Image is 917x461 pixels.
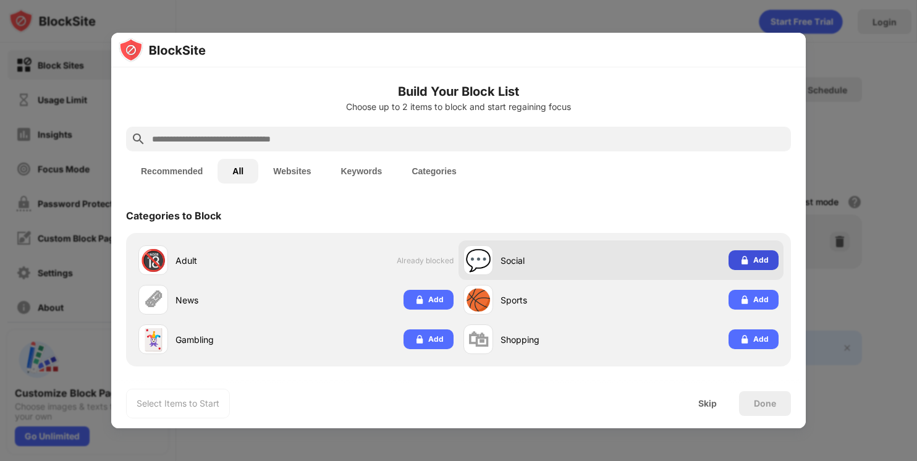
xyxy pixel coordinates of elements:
div: Done [754,399,776,408]
div: 🏀 [465,287,491,313]
div: Choose up to 2 items to block and start regaining focus [126,102,791,112]
button: All [218,159,258,184]
div: Add [753,333,769,345]
div: Add [428,333,444,345]
div: Shopping [501,333,621,346]
div: Select Items to Start [137,397,219,410]
button: Websites [258,159,326,184]
h6: Build Your Block List [126,82,791,101]
div: Adult [175,254,296,267]
button: Keywords [326,159,397,184]
button: Categories [397,159,471,184]
div: Add [428,294,444,306]
div: 🛍 [468,327,489,352]
div: Add [753,294,769,306]
div: Gambling [175,333,296,346]
button: Recommended [126,159,218,184]
div: Categories to Block [126,209,221,222]
img: logo-blocksite.svg [119,38,206,62]
div: 🔞 [140,248,166,273]
span: Already blocked [397,256,454,265]
div: Add [753,254,769,266]
div: Social [501,254,621,267]
div: Skip [698,399,717,408]
img: search.svg [131,132,146,146]
div: 🃏 [140,327,166,352]
div: Sports [501,294,621,307]
div: 💬 [465,248,491,273]
div: News [175,294,296,307]
div: 🗞 [143,287,164,313]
